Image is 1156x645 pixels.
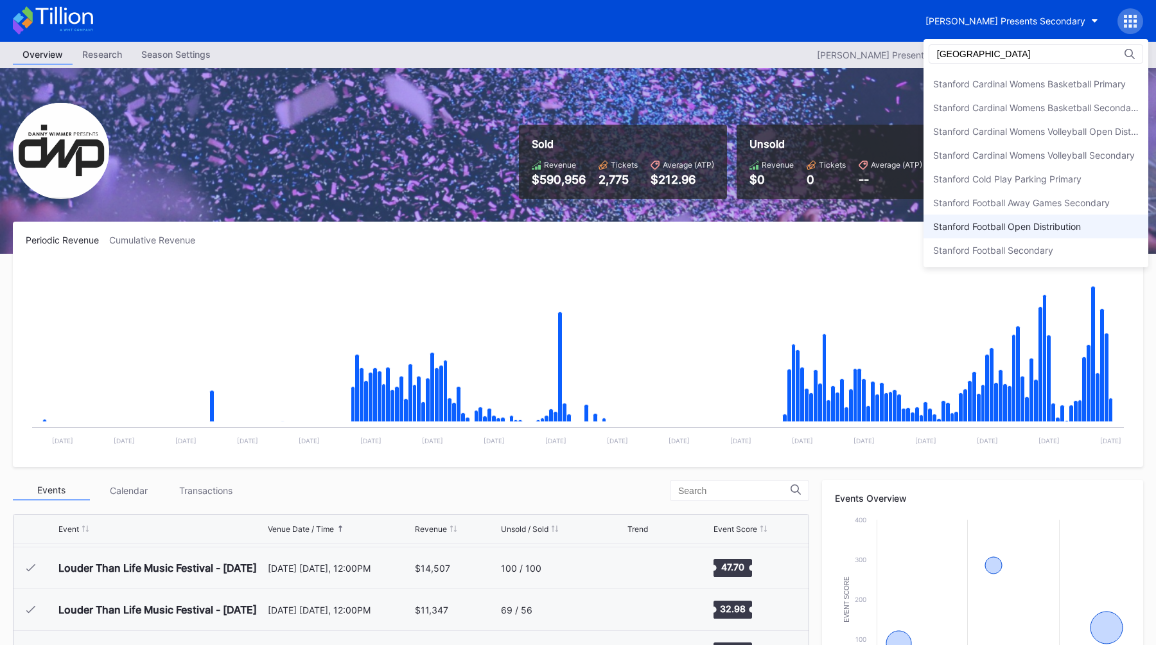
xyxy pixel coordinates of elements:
div: Stanford Cardinal Womens Basketball Primary [933,78,1126,89]
div: Stanford Football Away Games Secondary [933,197,1110,208]
div: Stanford Cardinal Womens Volleyball Secondary [933,150,1135,161]
div: Stanford Cardinal Womens Volleyball Open Distribution [933,126,1139,137]
input: Search [937,49,1049,59]
div: Stanford Football Open Distribution [933,221,1081,232]
div: Stanford Football Secondary [933,245,1053,256]
div: Stanford Cardinal Womens Basketball Secondary [933,102,1139,113]
div: Stanford Cold Play Parking Primary [933,173,1082,184]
